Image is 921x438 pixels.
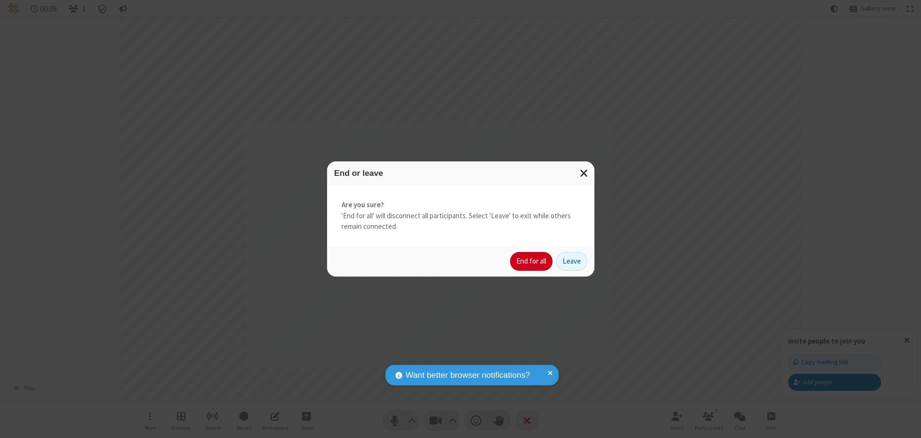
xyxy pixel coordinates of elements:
strong: Are you sure? [342,199,580,211]
button: Close modal [574,161,594,185]
button: End for all [510,252,553,271]
h3: End or leave [334,169,587,178]
div: 'End for all' will disconnect all participants. Select 'Leave' to exit while others remain connec... [327,185,594,247]
button: Leave [556,252,587,271]
span: Want better browser notifications? [406,369,530,382]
